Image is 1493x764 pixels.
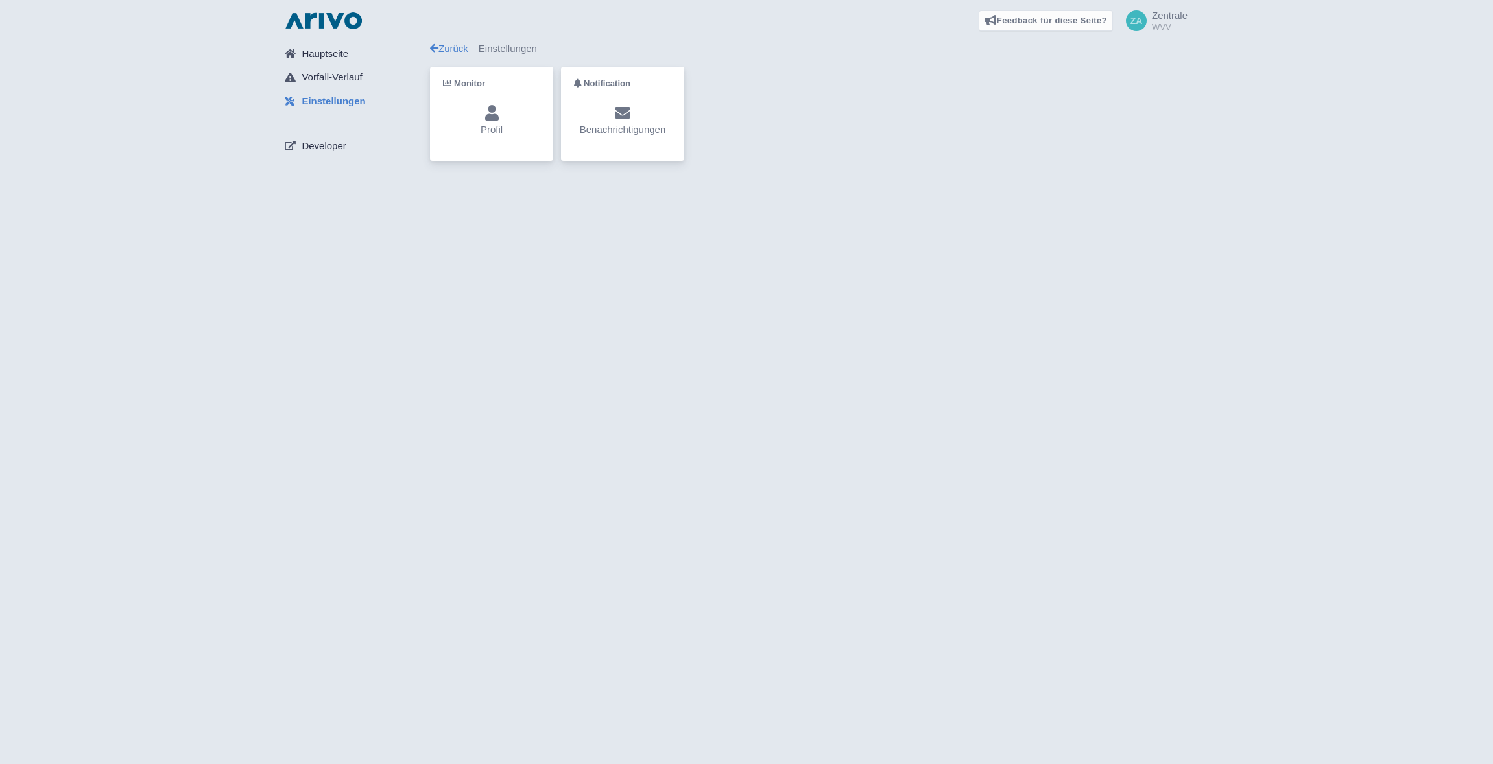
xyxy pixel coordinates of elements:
span: Hauptseite [302,47,348,62]
span: Monitor [454,78,485,88]
a: Hauptseite [274,42,430,66]
a: Developer [274,134,430,158]
small: WVV [1152,23,1188,31]
div: Einstellungen [430,42,1208,56]
a: Zentrale WVV [1118,10,1188,31]
a: Einstellungen [274,90,430,114]
span: Vorfall-Verlauf [302,70,362,85]
p: Benachrichtigungen [580,123,666,137]
a: Zurück [430,43,468,54]
span: Zentrale [1152,10,1188,21]
a: Feedback für diese Seite? [979,10,1113,31]
img: logo [282,10,365,31]
p: Profil [481,123,503,137]
a: Vorfall-Verlauf [274,66,430,90]
span: Einstellungen [302,94,365,109]
span: Notification [584,78,630,88]
span: Developer [302,139,346,154]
